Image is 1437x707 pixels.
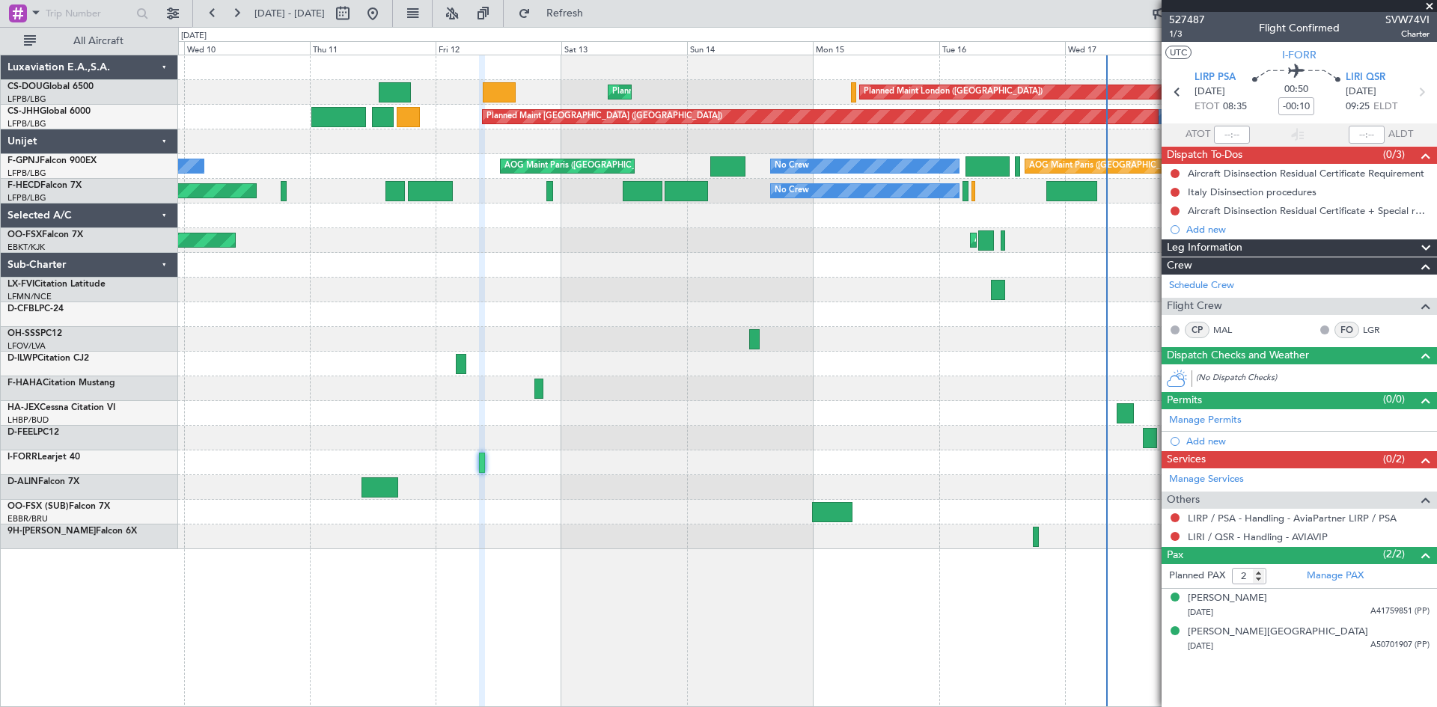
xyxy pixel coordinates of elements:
[974,229,1138,251] div: AOG Maint Kortrijk-[GEOGRAPHIC_DATA]
[7,242,45,253] a: EBKT/KJK
[1195,85,1225,100] span: [DATE]
[1383,546,1405,562] span: (2/2)
[534,8,597,19] span: Refresh
[1214,126,1250,144] input: --:--
[7,107,91,116] a: CS-JHHGlobal 6000
[7,453,80,462] a: I-FORRLearjet 40
[1388,127,1413,142] span: ALDT
[1167,392,1202,409] span: Permits
[254,7,325,20] span: [DATE] - [DATE]
[7,230,83,239] a: OO-FSXFalcon 7X
[7,280,34,289] span: LX-FVI
[1346,100,1370,114] span: 09:25
[7,453,37,462] span: I-FORR
[7,192,46,203] a: LFPB/LBG
[775,155,809,177] div: No Crew
[7,181,82,190] a: F-HECDFalcon 7X
[7,329,62,338] a: OH-SSSPC12
[7,181,40,190] span: F-HECD
[1370,639,1430,652] span: A50701907 (PP)
[1223,100,1247,114] span: 08:35
[504,155,662,177] div: AOG Maint Paris ([GEOGRAPHIC_DATA])
[1385,28,1430,40] span: Charter
[775,180,809,202] div: No Crew
[310,41,436,55] div: Thu 11
[7,403,115,412] a: HA-JEXCessna Citation VI
[1165,46,1192,59] button: UTC
[1259,20,1340,36] div: Flight Confirmed
[1346,70,1385,85] span: LIRI QSR
[1188,167,1424,180] div: Aircraft Disinsection Residual Certificate Requirement
[436,41,561,55] div: Fri 12
[7,513,48,524] a: EBBR/BRU
[1188,530,1328,543] a: LIRI / QSR - Handling - AVIAVIP
[1169,413,1242,428] a: Manage Permits
[1373,100,1397,114] span: ELDT
[1188,186,1317,198] div: Italy Disinsection procedures
[1169,12,1205,28] span: 527487
[7,82,43,91] span: CS-DOU
[7,107,40,116] span: CS-JHH
[486,105,722,128] div: Planned Maint [GEOGRAPHIC_DATA] ([GEOGRAPHIC_DATA])
[1186,127,1210,142] span: ATOT
[1334,322,1359,338] div: FO
[7,477,79,486] a: D-ALINFalcon 7X
[1167,547,1183,564] span: Pax
[1167,347,1309,364] span: Dispatch Checks and Weather
[7,156,40,165] span: F-GPNJ
[7,340,46,352] a: LFOV/LVA
[1196,372,1437,388] div: (No Dispatch Checks)
[687,41,813,55] div: Sun 14
[813,41,939,55] div: Mon 15
[511,1,601,25] button: Refresh
[1188,625,1368,640] div: [PERSON_NAME][GEOGRAPHIC_DATA]
[7,428,37,437] span: D-FEEL
[7,304,64,313] a: D-CFBLPC-24
[864,81,1043,103] div: Planned Maint London ([GEOGRAPHIC_DATA])
[1169,569,1225,584] label: Planned PAX
[181,30,207,43] div: [DATE]
[1383,147,1405,162] span: (0/3)
[7,280,106,289] a: LX-FVICitation Latitude
[1186,435,1430,447] div: Add new
[1383,391,1405,407] span: (0/0)
[7,94,46,105] a: LFPB/LBG
[1167,451,1206,468] span: Services
[561,41,687,55] div: Sat 13
[1167,239,1242,257] span: Leg Information
[184,41,310,55] div: Wed 10
[1169,28,1205,40] span: 1/3
[1065,41,1191,55] div: Wed 17
[46,2,132,25] input: Trip Number
[7,379,43,388] span: F-HAHA
[1188,607,1213,618] span: [DATE]
[7,329,40,338] span: OH-SSS
[7,82,94,91] a: CS-DOUGlobal 6500
[612,81,848,103] div: Planned Maint [GEOGRAPHIC_DATA] ([GEOGRAPHIC_DATA])
[1167,492,1200,509] span: Others
[1167,257,1192,275] span: Crew
[1282,47,1317,63] span: I-FORR
[1195,100,1219,114] span: ETOT
[1307,569,1364,584] a: Manage PAX
[7,354,37,363] span: D-ILWP
[1167,298,1222,315] span: Flight Crew
[7,527,137,536] a: 9H-[PERSON_NAME]Falcon 6X
[7,403,40,412] span: HA-JEX
[1029,155,1186,177] div: AOG Maint Paris ([GEOGRAPHIC_DATA])
[1188,204,1430,217] div: Aircraft Disinsection Residual Certificate + Special request
[7,502,69,511] span: OO-FSX (SUB)
[1284,82,1308,97] span: 00:50
[39,36,158,46] span: All Aircraft
[1169,278,1234,293] a: Schedule Crew
[1370,605,1430,618] span: A41759851 (PP)
[7,527,96,536] span: 9H-[PERSON_NAME]
[1363,323,1397,337] a: LGR
[1346,85,1376,100] span: [DATE]
[7,414,49,426] a: LHBP/BUD
[1188,640,1213,652] span: [DATE]
[7,168,46,179] a: LFPB/LBG
[1383,451,1405,467] span: (0/2)
[1188,591,1267,606] div: [PERSON_NAME]
[939,41,1065,55] div: Tue 16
